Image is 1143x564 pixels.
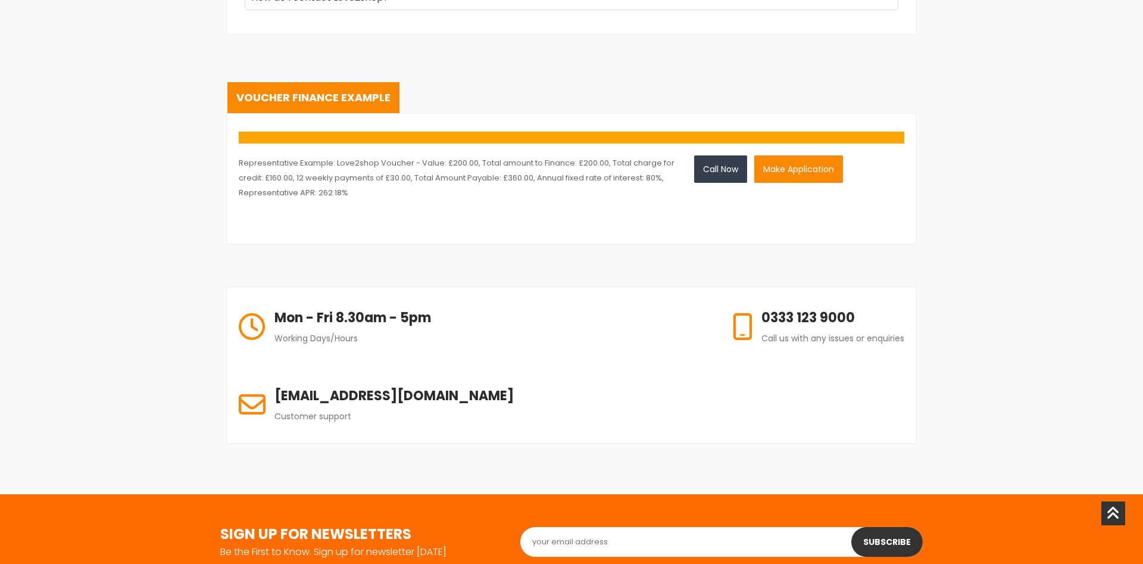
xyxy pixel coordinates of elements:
[239,155,676,200] p: Representative Example: Love2shop Voucher - Value: £200.00, Total amount to Finance: £200.00, Tot...
[754,155,843,183] button: Make Application
[274,308,431,328] h6: Mon - Fri 8.30am - 5pm
[227,82,399,113] a: Voucher Finance Example
[220,527,502,541] h3: SIGN UP FOR NEWSLETTERS
[274,332,358,344] span: Working Days/Hours
[220,547,502,557] p: Be the First to Know. Sign up for newsletter [DATE]
[274,386,514,406] h6: [EMAIL_ADDRESS][DOMAIN_NAME]
[761,332,904,344] span: Call us with any issues or enquiries
[761,308,904,328] h6: 0333 123 9000
[851,527,923,557] button: Subscribe
[274,410,351,422] span: Customer support
[520,527,923,557] input: your email address
[694,155,747,183] a: Call Now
